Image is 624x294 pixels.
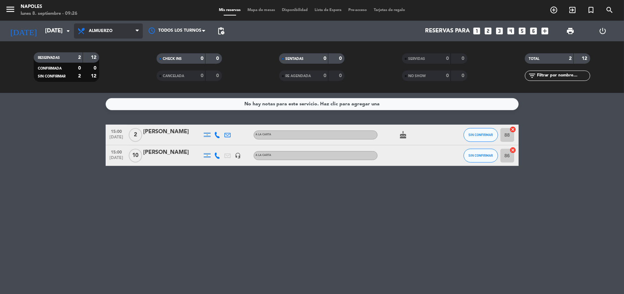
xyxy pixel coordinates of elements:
[91,55,98,60] strong: 12
[78,74,81,78] strong: 2
[339,56,343,61] strong: 0
[399,131,408,139] i: cake
[425,28,470,34] span: Reservas para
[408,74,426,78] span: NO SHOW
[540,27,549,35] i: add_box
[89,29,113,33] span: Almuerzo
[108,127,125,135] span: 15:00
[464,128,498,142] button: SIN CONFIRMAR
[370,8,409,12] span: Tarjetas de regalo
[599,27,607,35] i: power_settings_new
[462,73,466,78] strong: 0
[446,73,449,78] strong: 0
[569,56,572,61] strong: 2
[78,55,81,60] strong: 2
[201,56,203,61] strong: 0
[408,57,425,61] span: SERVIDAS
[5,4,15,17] button: menu
[506,27,515,35] i: looks_4
[537,72,590,80] input: Filtrar por nombre...
[215,8,244,12] span: Mis reservas
[339,73,343,78] strong: 0
[216,56,220,61] strong: 0
[5,4,15,14] i: menu
[568,6,577,14] i: exit_to_app
[256,133,272,136] span: A LA CARTA
[64,27,72,35] i: arrow_drop_down
[550,6,558,14] i: add_circle_outline
[244,100,380,108] div: No hay notas para este servicio. Haz clic para agregar una
[21,3,77,10] div: Napoles
[510,147,517,154] i: cancel
[21,10,77,17] div: lunes 8. septiembre - 09:26
[495,27,504,35] i: looks_3
[235,153,241,159] i: headset_mic
[38,75,65,78] span: SIN CONFIRMAR
[129,128,142,142] span: 2
[472,27,481,35] i: looks_one
[78,66,81,71] strong: 0
[278,8,311,12] span: Disponibilidad
[605,6,614,14] i: search
[582,56,589,61] strong: 12
[484,27,493,35] i: looks_two
[345,8,370,12] span: Pre-acceso
[201,73,203,78] strong: 0
[108,148,125,156] span: 15:00
[163,57,182,61] span: CHECK INS
[5,23,42,39] i: [DATE]
[529,27,538,35] i: looks_6
[38,56,60,60] span: RESERVADAS
[468,133,493,137] span: SIN CONFIRMAR
[91,74,98,78] strong: 12
[510,126,517,133] i: cancel
[144,148,202,157] div: [PERSON_NAME]
[285,74,311,78] span: RE AGENDADA
[216,73,220,78] strong: 0
[311,8,345,12] span: Lista de Espera
[446,56,449,61] strong: 0
[324,73,326,78] strong: 0
[129,149,142,162] span: 10
[462,56,466,61] strong: 0
[587,6,595,14] i: turned_in_not
[528,72,537,80] i: filter_list
[518,27,527,35] i: looks_5
[586,21,619,41] div: LOG OUT
[94,66,98,71] strong: 0
[468,154,493,157] span: SIN CONFIRMAR
[285,57,304,61] span: SENTADAS
[529,57,540,61] span: TOTAL
[256,154,272,157] span: A LA CARTA
[566,27,574,35] span: print
[144,127,202,136] div: [PERSON_NAME]
[464,149,498,162] button: SIN CONFIRMAR
[324,56,326,61] strong: 0
[38,67,62,70] span: CONFIRMADA
[108,135,125,143] span: [DATE]
[163,74,184,78] span: CANCELADA
[217,27,225,35] span: pending_actions
[244,8,278,12] span: Mapa de mesas
[108,156,125,164] span: [DATE]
